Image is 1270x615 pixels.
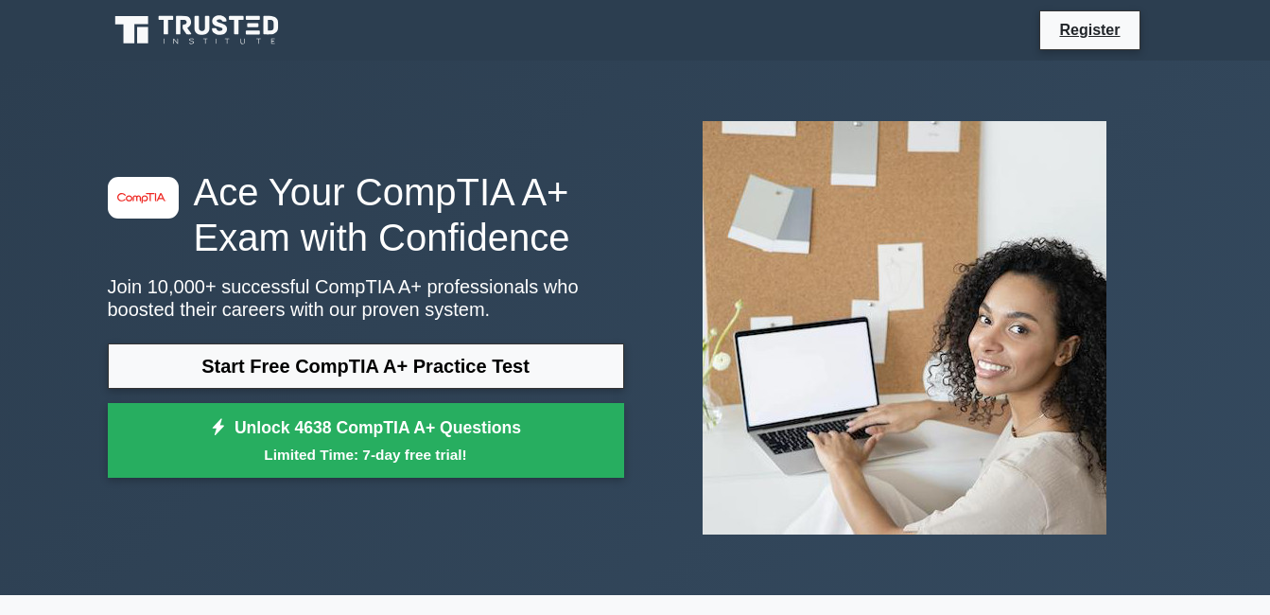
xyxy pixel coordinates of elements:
[108,343,624,389] a: Start Free CompTIA A+ Practice Test
[108,169,624,260] h1: Ace Your CompTIA A+ Exam with Confidence
[108,275,624,321] p: Join 10,000+ successful CompTIA A+ professionals who boosted their careers with our proven system.
[131,444,600,466] small: Limited Time: 7-day free trial!
[1048,18,1131,42] a: Register
[108,403,624,479] a: Unlock 4638 CompTIA A+ QuestionsLimited Time: 7-day free trial!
